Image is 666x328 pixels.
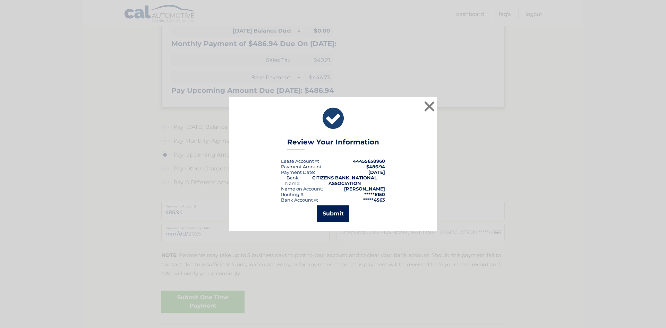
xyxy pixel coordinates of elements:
[344,186,385,192] strong: [PERSON_NAME]
[287,138,379,150] h3: Review Your Information
[281,175,304,186] div: Bank Name:
[281,164,323,169] div: Payment Amount:
[317,205,349,222] button: Submit
[281,197,318,203] div: Bank Account #:
[368,169,385,175] span: [DATE]
[353,158,385,164] strong: 44455658960
[312,175,377,186] strong: CITIZENS BANK, NATIONAL ASSOCIATION
[281,186,323,192] div: Name on Account:
[281,158,319,164] div: Lease Account #:
[281,169,314,175] span: Payment Date
[281,192,305,197] div: Routing #:
[366,164,385,169] span: $486.94
[422,99,436,113] button: ×
[281,169,315,175] div: :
